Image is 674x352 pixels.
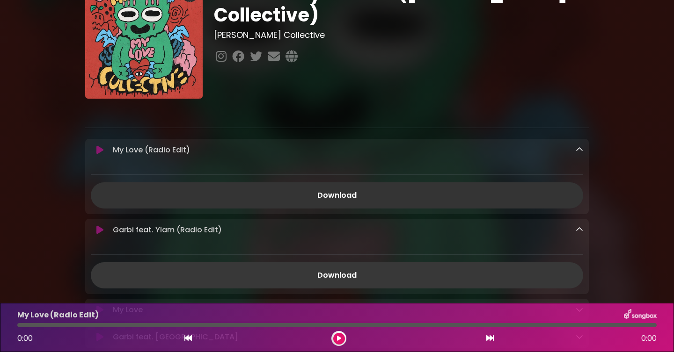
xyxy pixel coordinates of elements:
[113,144,190,156] p: My Love (Radio Edit)
[17,333,33,344] span: 0:00
[624,309,657,321] img: songbox-logo-white.png
[641,333,657,344] span: 0:00
[214,30,589,40] h3: [PERSON_NAME] Collective
[17,309,99,321] p: My Love (Radio Edit)
[91,262,583,288] a: Download
[91,182,583,208] a: Download
[113,224,222,236] p: Garbi feat. Ylam (Radio Edit)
